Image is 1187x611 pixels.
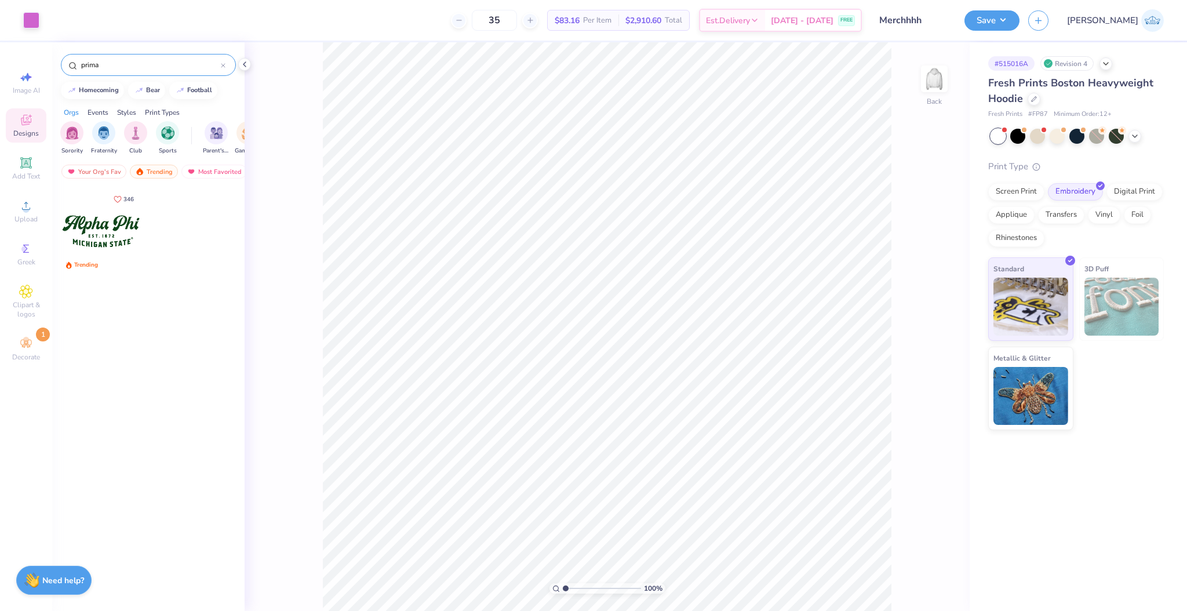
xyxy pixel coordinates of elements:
button: filter button [124,121,147,155]
img: trend_line.gif [176,87,185,94]
span: 346 [123,197,134,202]
span: $83.16 [555,14,580,27]
span: Standard [993,263,1024,275]
div: Screen Print [988,183,1044,201]
div: filter for Fraternity [91,121,117,155]
span: Minimum Order: 12 + [1054,110,1112,119]
button: filter button [203,121,230,155]
div: Your Org's Fav [61,165,126,179]
button: filter button [91,121,117,155]
img: Back [923,67,946,90]
img: trending.gif [135,168,144,176]
span: Decorate [12,352,40,362]
img: trend_line.gif [67,87,77,94]
span: 3D Puff [1084,263,1109,275]
div: Most Favorited [181,165,247,179]
img: Fraternity Image [97,126,110,140]
img: 3D Puff [1084,278,1159,336]
div: Revision 4 [1040,56,1094,71]
div: filter for Parent's Weekend [203,121,230,155]
img: Josephine Amber Orros [1141,9,1164,32]
div: bear [146,87,160,93]
button: filter button [60,121,83,155]
div: Trending [130,165,178,179]
span: Clipart & logos [6,300,46,319]
span: Fresh Prints Boston Heavyweight Hoodie [988,76,1153,106]
span: 1 [36,328,50,341]
div: Print Type [988,160,1164,173]
div: filter for Sorority [60,121,83,155]
div: filter for Sports [156,121,179,155]
button: filter button [156,121,179,155]
span: Fresh Prints [988,110,1022,119]
span: 100 % [644,583,662,594]
img: most_fav.gif [187,168,196,176]
button: homecoming [61,82,124,99]
span: Total [665,14,682,27]
img: Club Image [129,126,142,140]
div: Print Types [145,107,180,118]
div: homecoming [79,87,119,93]
div: Orgs [64,107,79,118]
img: Sorority Image [65,126,79,140]
img: Metallic & Glitter [993,367,1068,425]
img: most_fav.gif [67,168,76,176]
button: football [169,82,217,99]
span: $2,910.60 [625,14,661,27]
span: Metallic & Glitter [993,352,1051,364]
div: Digital Print [1106,183,1163,201]
div: Vinyl [1088,206,1120,224]
div: Rhinestones [988,230,1044,247]
span: Fraternity [91,147,117,155]
button: filter button [235,121,261,155]
a: [PERSON_NAME] [1067,9,1164,32]
img: Sports Image [161,126,174,140]
span: Sports [159,147,177,155]
span: Upload [14,214,38,224]
span: Designs [13,129,39,138]
span: Image AI [13,86,40,95]
input: Try "Alpha" [80,59,221,71]
span: Per Item [583,14,611,27]
span: Parent's Weekend [203,147,230,155]
input: Untitled Design [871,9,956,32]
img: Parent's Weekend Image [210,126,223,140]
img: Game Day Image [242,126,255,140]
div: Embroidery [1048,183,1103,201]
span: [PERSON_NAME] [1067,14,1138,27]
span: Add Text [12,172,40,181]
div: Transfers [1038,206,1084,224]
button: bear [128,82,165,99]
div: football [187,87,212,93]
span: Club [129,147,142,155]
span: # FP87 [1028,110,1048,119]
span: Sorority [61,147,83,155]
div: filter for Club [124,121,147,155]
div: Trending [74,261,98,270]
input: – – [472,10,517,31]
span: Greek [17,257,35,267]
div: Foil [1124,206,1151,224]
span: FREE [840,16,853,24]
div: Applique [988,206,1035,224]
div: # 515016A [988,56,1035,71]
img: trend_line.gif [134,87,144,94]
div: Back [927,96,942,107]
button: Save [964,10,1019,31]
img: Standard [993,278,1068,336]
strong: Need help? [42,575,84,586]
span: [DATE] - [DATE] [771,14,833,27]
button: Like [108,191,139,207]
div: Events [88,107,108,118]
span: Game Day [235,147,261,155]
span: Est. Delivery [706,14,750,27]
div: filter for Game Day [235,121,261,155]
div: Styles [117,107,136,118]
